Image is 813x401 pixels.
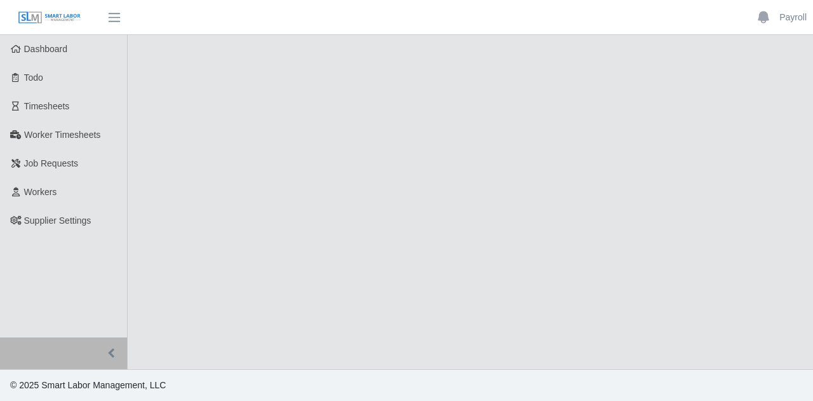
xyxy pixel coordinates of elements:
[24,72,43,83] span: Todo
[24,101,70,111] span: Timesheets
[24,187,57,197] span: Workers
[779,11,807,24] a: Payroll
[24,44,68,54] span: Dashboard
[24,215,91,226] span: Supplier Settings
[24,130,100,140] span: Worker Timesheets
[18,11,81,25] img: SLM Logo
[24,158,79,168] span: Job Requests
[10,380,166,390] span: © 2025 Smart Labor Management, LLC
